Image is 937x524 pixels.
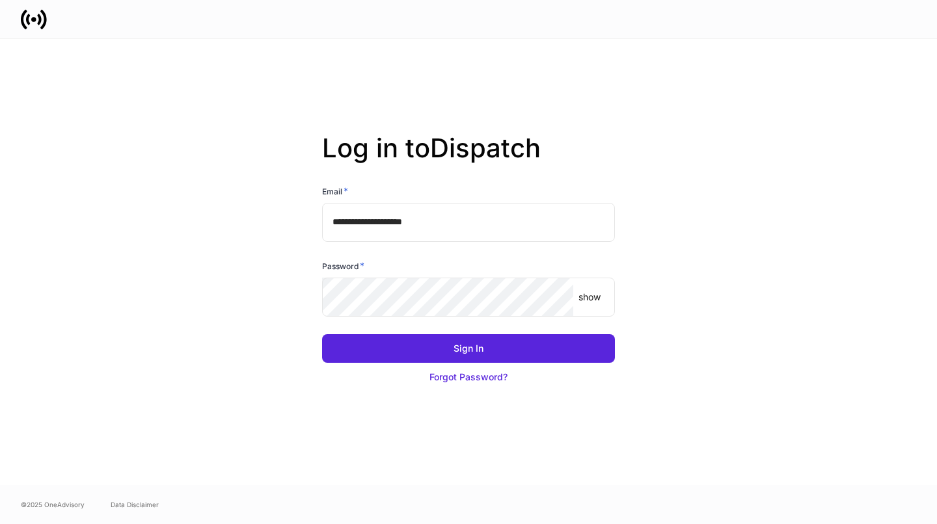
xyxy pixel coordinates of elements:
[322,334,615,363] button: Sign In
[322,185,348,198] h6: Email
[322,133,615,185] h2: Log in to Dispatch
[429,371,508,384] div: Forgot Password?
[111,499,159,510] a: Data Disclaimer
[322,363,615,391] button: Forgot Password?
[578,291,601,304] p: show
[21,499,85,510] span: © 2025 OneAdvisory
[454,342,483,355] div: Sign In
[322,259,364,272] h6: Password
